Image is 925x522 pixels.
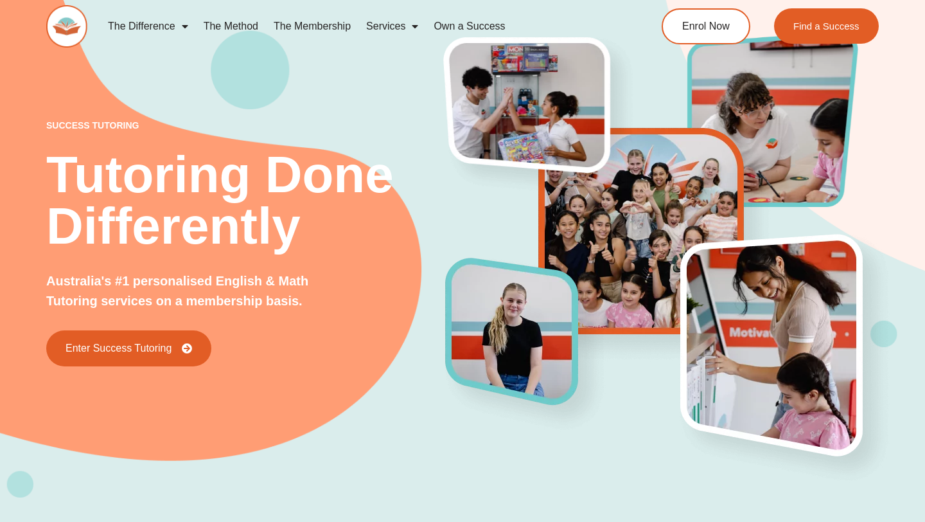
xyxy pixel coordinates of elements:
[46,121,446,130] p: success tutoring
[100,12,196,41] a: The Difference
[46,330,211,366] a: Enter Success Tutoring
[46,149,446,252] h2: Tutoring Done Differently
[358,12,426,41] a: Services
[266,12,358,41] a: The Membership
[66,343,172,354] span: Enter Success Tutoring
[196,12,266,41] a: The Method
[662,8,750,44] a: Enrol Now
[774,8,879,44] a: Find a Success
[682,21,730,32] span: Enrol Now
[100,12,614,41] nav: Menu
[426,12,513,41] a: Own a Success
[793,21,859,31] span: Find a Success
[46,271,338,311] p: Australia's #1 personalised English & Math Tutoring services on a membership basis.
